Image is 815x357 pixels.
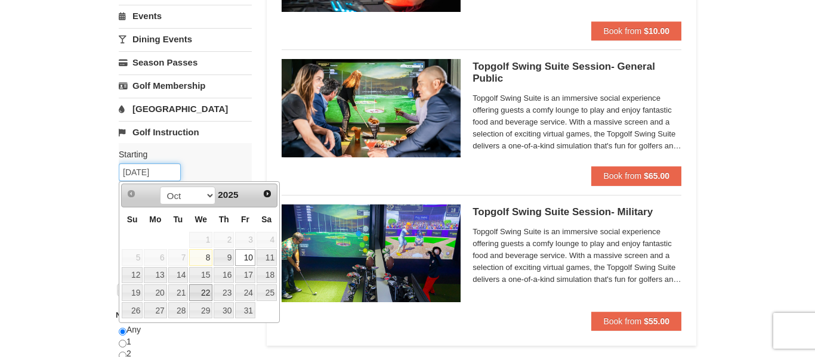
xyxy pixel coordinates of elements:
span: Saturday [261,215,271,224]
img: 19664770-40-fe46a84b.jpg [282,204,461,302]
a: 11 [257,249,277,266]
img: 19664770-17-d333e4c3.jpg [282,59,461,157]
span: Topgolf Swing Suite is an immersive social experience offering guests a comfy lounge to play and ... [473,92,681,152]
a: Golf Membership [119,74,252,97]
a: 29 [189,302,212,319]
label: Starting [119,148,243,160]
a: 16 [214,267,234,284]
a: 20 [144,284,166,301]
span: Book from [603,316,641,326]
span: Sunday [127,215,138,224]
span: 2025 [218,190,238,200]
span: 1 [189,232,212,249]
a: 21 [168,284,189,301]
span: 5 [122,249,143,266]
span: Prev [126,189,136,198]
span: Book from [603,26,641,36]
a: 8 [189,249,212,266]
span: 6 [144,249,166,266]
a: 28 [168,302,189,319]
a: 18 [257,267,277,284]
span: Tuesday [173,215,183,224]
a: 13 [144,267,166,284]
button: Book from $65.00 [591,166,681,185]
a: Dining Events [119,28,252,50]
a: 22 [189,284,212,301]
a: 23 [214,284,234,301]
a: 30 [214,302,234,319]
a: 15 [189,267,212,284]
a: Events [119,5,252,27]
a: Golf Instruction [119,121,252,143]
strong: $10.00 [644,26,669,36]
span: Book from [603,171,641,181]
a: 31 [235,302,255,319]
a: 17 [235,267,255,284]
span: 3 [235,232,255,249]
a: Prev [123,185,140,202]
span: 2 [214,232,234,249]
span: Topgolf Swing Suite is an immersive social experience offering guests a comfy lounge to play and ... [473,226,681,285]
strong: $55.00 [644,316,669,326]
a: 24 [235,284,255,301]
a: 26 [122,302,143,319]
a: 27 [144,302,166,319]
a: 9 [214,249,234,266]
a: [GEOGRAPHIC_DATA] [119,98,252,120]
span: Next [263,189,272,198]
h5: Topgolf Swing Suite Session- General Public [473,61,681,85]
a: 14 [168,267,189,284]
span: Wednesday [195,215,207,224]
a: 10 [235,249,255,266]
a: 19 [122,284,143,301]
span: Thursday [219,215,229,224]
button: Book from $55.00 [591,312,681,331]
span: 7 [168,249,189,266]
strong: Number of Days [116,311,175,319]
strong: $65.00 [644,171,669,181]
a: Next [259,185,276,202]
a: Season Passes [119,51,252,73]
span: Friday [241,215,249,224]
a: 25 [257,284,277,301]
button: Book from $10.00 [591,21,681,41]
span: 4 [257,232,277,249]
span: Monday [149,215,161,224]
a: 12 [122,267,143,284]
h5: Topgolf Swing Suite Session- Military [473,206,681,218]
